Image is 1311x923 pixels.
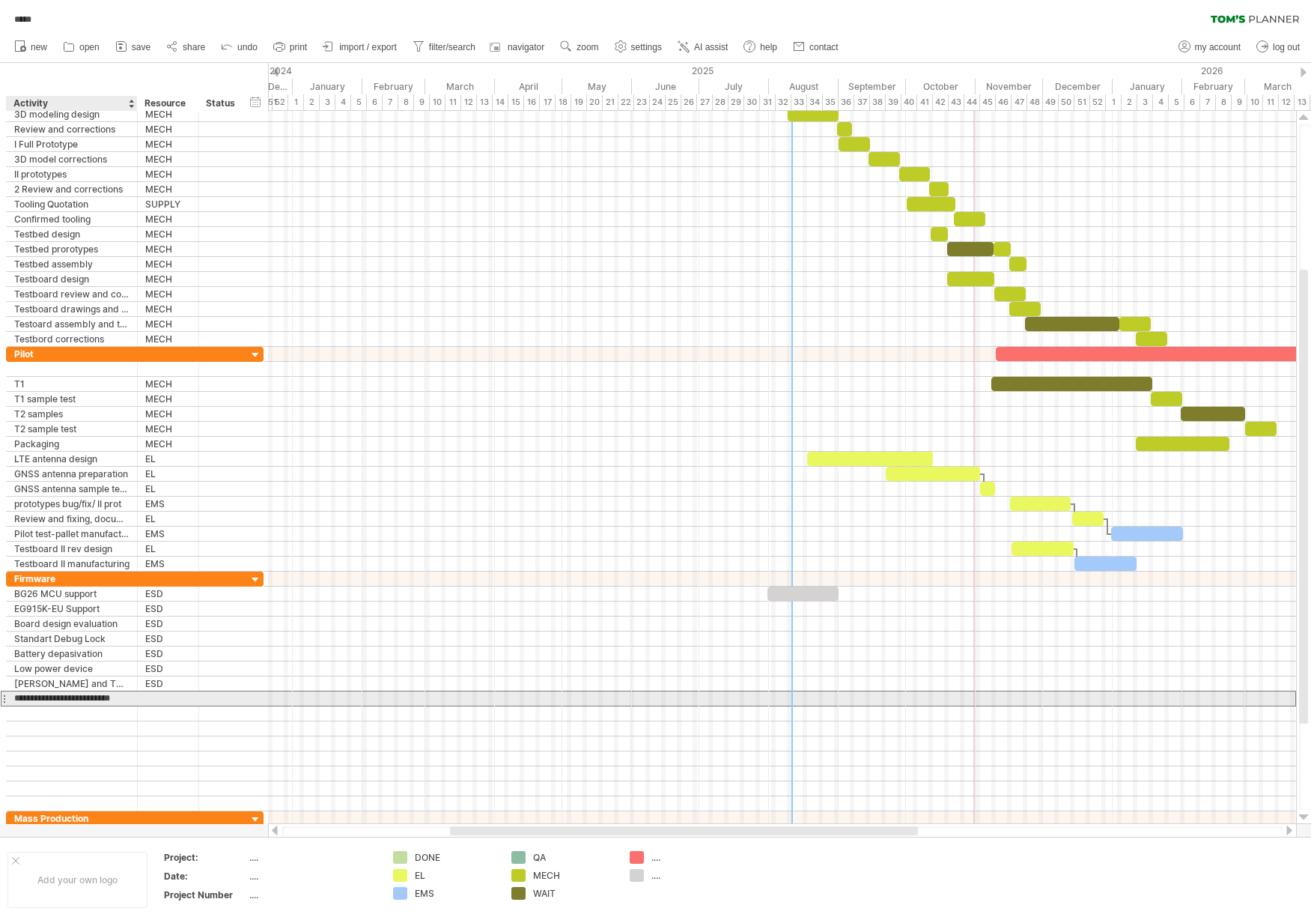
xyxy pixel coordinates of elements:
div: MECH [145,242,191,256]
div: EMS [415,887,496,900]
div: 45 [980,94,996,110]
div: MECH [533,869,615,882]
div: EL [145,542,191,556]
div: MECH [145,437,191,451]
div: 11 [1263,94,1279,110]
div: EL [145,467,191,481]
div: 13 [477,94,493,110]
div: 5 [1169,94,1184,110]
div: 52 [1090,94,1106,110]
div: Pilot [14,347,130,361]
div: MECH [145,392,191,406]
div: 37 [854,94,870,110]
div: 47 [1012,94,1027,110]
div: Activity [13,96,129,111]
div: 28 [713,94,728,110]
div: MECH [145,107,191,121]
div: 48 [1027,94,1043,110]
div: 42 [933,94,949,110]
span: import / export [339,42,397,52]
div: February 2026 [1182,79,1245,94]
div: EMS [145,527,191,541]
div: Project: [164,851,246,864]
div: 18 [556,94,571,110]
div: 5 [351,94,367,110]
div: T2 samples [14,407,130,421]
div: 10 [1247,94,1263,110]
div: 8 [1216,94,1232,110]
div: MECH [145,317,191,331]
div: Testboard design [14,272,130,286]
div: 12 [1279,94,1295,110]
a: open [59,37,104,57]
div: 15 [508,94,524,110]
div: 16 [524,94,540,110]
div: MECH [145,287,191,301]
div: 25 [666,94,681,110]
a: contact [789,37,843,57]
div: Tooling Quotation [14,197,130,211]
span: save [132,42,150,52]
div: .... [249,870,375,883]
div: 40 [901,94,917,110]
div: .... [651,851,733,864]
div: Testboard review and corrections [14,287,130,301]
div: January 2026 [1113,79,1182,94]
div: Battery depasivation [14,647,130,661]
div: March 2025 [425,79,495,94]
span: print [290,42,307,52]
div: Confirmed tooling [14,212,130,226]
div: ESD [145,602,191,616]
div: MECH [145,272,191,286]
div: 2 [304,94,320,110]
div: 3D modeling design [14,107,130,121]
div: ESD [145,617,191,631]
div: I Full Prototype [14,137,130,151]
div: 38 [870,94,886,110]
div: SUPPLY [145,197,191,211]
div: 21 [603,94,618,110]
div: 52 [273,94,288,110]
div: ESD [145,677,191,691]
a: import / export [319,37,401,57]
a: my account [1175,37,1245,57]
div: .... [249,851,375,864]
div: June 2025 [632,79,699,94]
div: ESD [145,662,191,676]
div: Status [206,96,239,111]
div: Date: [164,870,246,883]
div: 6 [367,94,383,110]
div: T2 sample test [14,422,130,436]
div: 35 [823,94,839,110]
div: 1 [1106,94,1122,110]
span: navigator [508,42,544,52]
div: .... [651,869,733,882]
div: Review and fixing, documentation [14,512,130,526]
a: zoom [556,37,603,57]
div: EL [145,482,191,496]
div: 2 Review and corrections [14,182,130,196]
div: 19 [571,94,587,110]
div: [PERSON_NAME] and TDF preparation [14,677,130,691]
div: 44 [964,94,980,110]
div: Low power device [14,662,130,676]
div: MECH [145,152,191,166]
span: contact [809,42,839,52]
div: DONE [415,851,496,864]
div: 11 [445,94,461,110]
div: Testbord corrections [14,332,130,346]
a: filter/search [409,37,480,57]
div: MECH [145,332,191,346]
div: EL [415,869,496,882]
div: EMS [145,497,191,511]
div: 13 [1295,94,1310,110]
div: 32 [776,94,791,110]
div: MECH [145,167,191,181]
div: Testbed assembly [14,257,130,271]
div: April 2025 [495,79,562,94]
div: Testbed prorotypes [14,242,130,256]
div: 4 [1153,94,1169,110]
div: 34 [807,94,823,110]
div: Review and corrections [14,122,130,136]
div: ESD [145,647,191,661]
